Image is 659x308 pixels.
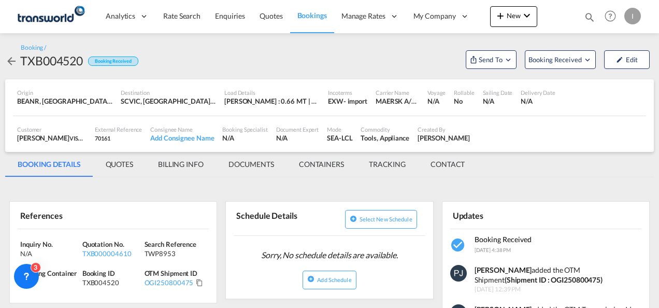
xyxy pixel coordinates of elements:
[18,206,111,224] div: References
[163,11,200,20] span: Rate Search
[341,11,385,21] span: Manage Rates
[494,9,507,22] md-icon: icon-plus 400-fg
[521,89,555,96] div: Delivery Date
[521,9,533,22] md-icon: icon-chevron-down
[82,278,142,287] div: TXB004520
[454,96,474,106] div: No
[376,96,419,106] div: MAERSK A/S / TDWC-DUBAI
[350,215,357,222] md-icon: icon-plus-circle
[478,54,504,65] span: Send To
[5,152,93,177] md-tab-item: BOOKING DETAILS
[121,89,216,96] div: Destination
[145,240,196,248] span: Search Reference
[475,285,642,294] span: [DATE] 12:39 PM
[418,133,470,143] div: Pratik Jaiswal
[196,279,203,286] md-icon: Click to Copy
[327,125,352,133] div: Mode
[521,96,555,106] div: N/A
[82,249,142,258] div: TXB000004610
[276,125,319,133] div: Document Expert
[418,125,470,133] div: Created By
[584,11,595,23] md-icon: icon-magnify
[427,89,446,96] div: Voyage
[222,125,267,133] div: Booking Specialist
[475,235,532,244] span: Booking Received
[88,57,138,66] div: Booking Received
[106,11,135,21] span: Analytics
[345,210,417,229] button: icon-plus-circleSelect new schedule
[20,52,83,69] div: TXB004520
[5,152,477,177] md-pagination-wrapper: Use the left and right arrow keys to navigate between tabs
[450,206,544,224] div: Updates
[95,135,110,142] span: 70161
[17,96,112,106] div: BEANR, Antwerp, Belgium, Western Europe, Europe
[328,89,367,96] div: Incoterms
[150,133,214,143] div: Add Consignee Name
[20,269,77,277] span: Tracking Container
[16,5,85,28] img: f753ae806dec11f0841701cdfdf085c0.png
[303,271,356,289] button: icon-plus-circleAdd Schedule
[601,7,624,26] div: Help
[413,11,456,21] span: My Company
[20,249,80,258] div: N/A
[82,240,124,248] span: Quotation No.
[604,50,650,69] button: icon-pencilEdit
[215,11,245,20] span: Enquiries
[82,269,115,277] span: Booking ID
[93,152,146,177] md-tab-item: QUOTES
[483,96,513,106] div: N/A
[317,276,351,283] span: Add Schedule
[466,50,517,69] button: Open demo menu
[297,11,327,20] span: Bookings
[17,125,87,133] div: Customer
[5,55,18,67] md-icon: icon-arrow-left
[361,133,409,143] div: Tools, Appliance
[475,265,642,285] div: added the OTM Shipment
[17,89,112,96] div: Origin
[224,89,320,96] div: Load Details
[528,54,583,65] span: Booking Received
[343,96,367,106] div: - import
[494,11,533,20] span: New
[150,125,214,133] div: Consignee Name
[475,265,532,274] strong: [PERSON_NAME]
[121,96,216,106] div: SCVIC, Victoria, Seychelles, Eastern Africa, Africa
[145,249,204,258] div: TWP8953
[20,240,53,248] span: Inquiry No.
[601,7,619,25] span: Help
[376,89,419,96] div: Carrier Name
[95,125,142,133] div: External Reference
[475,247,511,253] span: [DATE] 4:38 PM
[145,269,198,277] span: OTM Shipment ID
[146,152,216,177] md-tab-item: BILLING INFO
[21,44,46,52] div: Booking /
[286,152,356,177] md-tab-item: CONTAINERS
[450,265,467,282] img: 9seF9gAAAAGSURBVAMAowvrW6TakD8AAAAASUVORK5CYII=
[69,134,128,142] span: VISAKA TRADING F.Z.E
[327,133,352,143] div: SEA-LCL
[505,275,603,284] strong: (Shipment ID : OGI250800475)
[427,96,446,106] div: N/A
[260,11,282,20] span: Quotes
[224,96,320,106] div: [PERSON_NAME] : 0.66 MT | Volumetric Wt : 4.02 CBM | Chargeable Wt : 4.02 W/M
[490,6,537,27] button: icon-plus 400-fgNewicon-chevron-down
[276,133,319,143] div: N/A
[361,125,409,133] div: Commodity
[584,11,595,27] div: icon-magnify
[624,8,641,24] div: I
[216,152,286,177] md-tab-item: DOCUMENTS
[360,216,412,222] span: Select new schedule
[145,278,194,287] div: OGI250800475
[17,133,87,143] div: [PERSON_NAME]
[525,50,596,69] button: Open demo menu
[418,152,477,177] md-tab-item: CONTACT
[5,52,20,69] div: icon-arrow-left
[328,96,343,106] div: EXW
[257,245,402,265] span: Sorry, No schedule details are available.
[234,206,327,231] div: Schedule Details
[450,237,467,254] md-icon: icon-checkbox-marked-circle
[454,89,474,96] div: Rollable
[616,56,623,63] md-icon: icon-pencil
[307,275,314,283] md-icon: icon-plus-circle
